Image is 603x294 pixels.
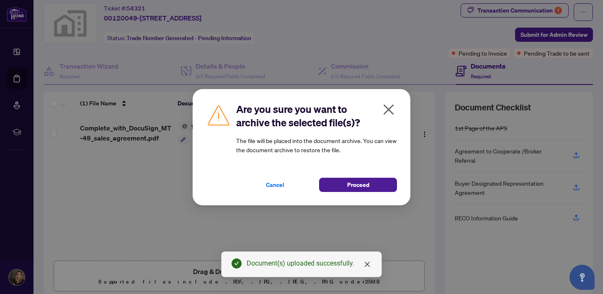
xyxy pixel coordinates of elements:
[236,178,314,192] button: Cancel
[232,258,242,268] span: check-circle
[363,260,372,269] a: Close
[347,178,369,192] span: Proceed
[236,102,397,129] h2: Are you sure you want to archive the selected file(s)?
[382,103,395,116] span: close
[206,102,231,128] img: Caution Icon
[364,261,371,268] span: close
[247,258,371,268] div: Document(s) uploaded successfully.
[236,136,397,154] article: The file will be placed into the document archive. You can view the document archive to restore t...
[266,178,284,192] span: Cancel
[319,178,397,192] button: Proceed
[569,265,595,290] button: Open asap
